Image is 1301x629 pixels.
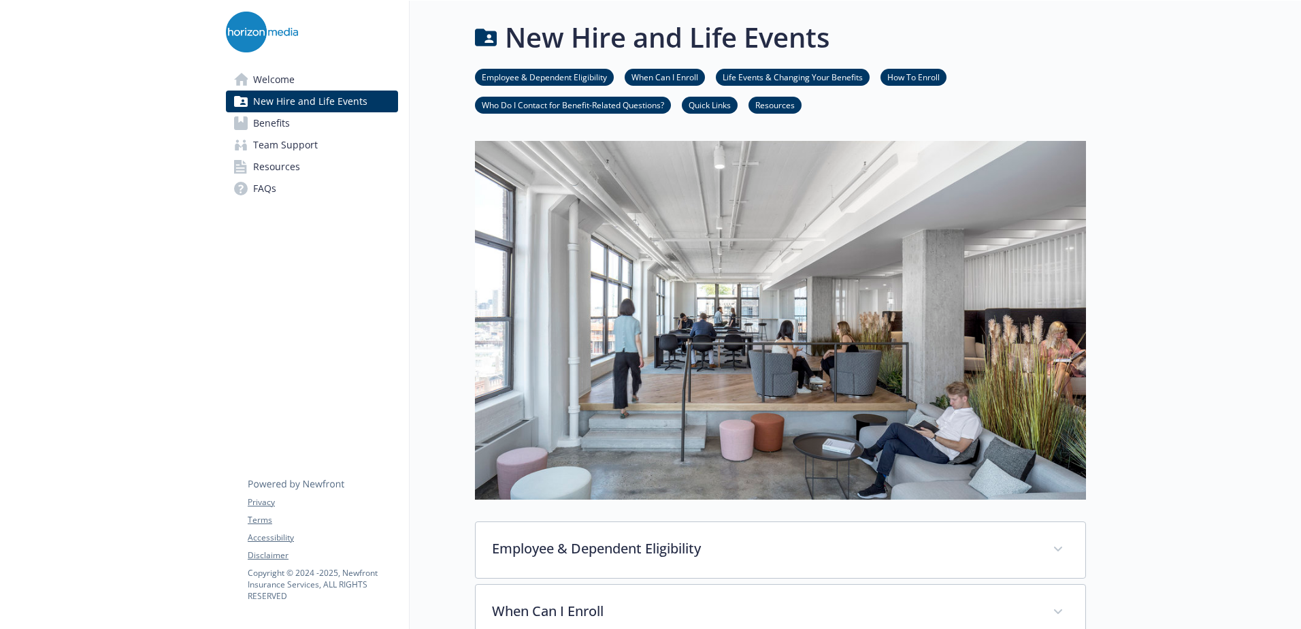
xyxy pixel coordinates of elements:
[492,538,1036,559] p: Employee & Dependent Eligibility
[475,141,1086,499] img: new hire page banner
[625,70,705,83] a: When Can I Enroll
[226,112,398,134] a: Benefits
[248,532,397,544] a: Accessibility
[253,112,290,134] span: Benefits
[253,134,318,156] span: Team Support
[248,496,397,509] a: Privacy
[476,522,1085,578] div: Employee & Dependent Eligibility
[253,91,367,112] span: New Hire and Life Events
[716,70,870,83] a: Life Events & Changing Your Benefits
[226,134,398,156] a: Team Support
[253,156,300,178] span: Resources
[492,601,1036,622] p: When Can I Enroll
[226,178,398,199] a: FAQs
[248,567,397,602] p: Copyright © 2024 - 2025 , Newfront Insurance Services, ALL RIGHTS RESERVED
[248,549,397,562] a: Disclaimer
[475,98,671,111] a: Who Do I Contact for Benefit-Related Questions?
[253,69,295,91] span: Welcome
[226,156,398,178] a: Resources
[475,70,614,83] a: Employee & Dependent Eligibility
[880,70,946,83] a: How To Enroll
[682,98,738,111] a: Quick Links
[248,514,397,526] a: Terms
[253,178,276,199] span: FAQs
[505,17,829,58] h1: New Hire and Life Events
[226,69,398,91] a: Welcome
[226,91,398,112] a: New Hire and Life Events
[748,98,802,111] a: Resources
